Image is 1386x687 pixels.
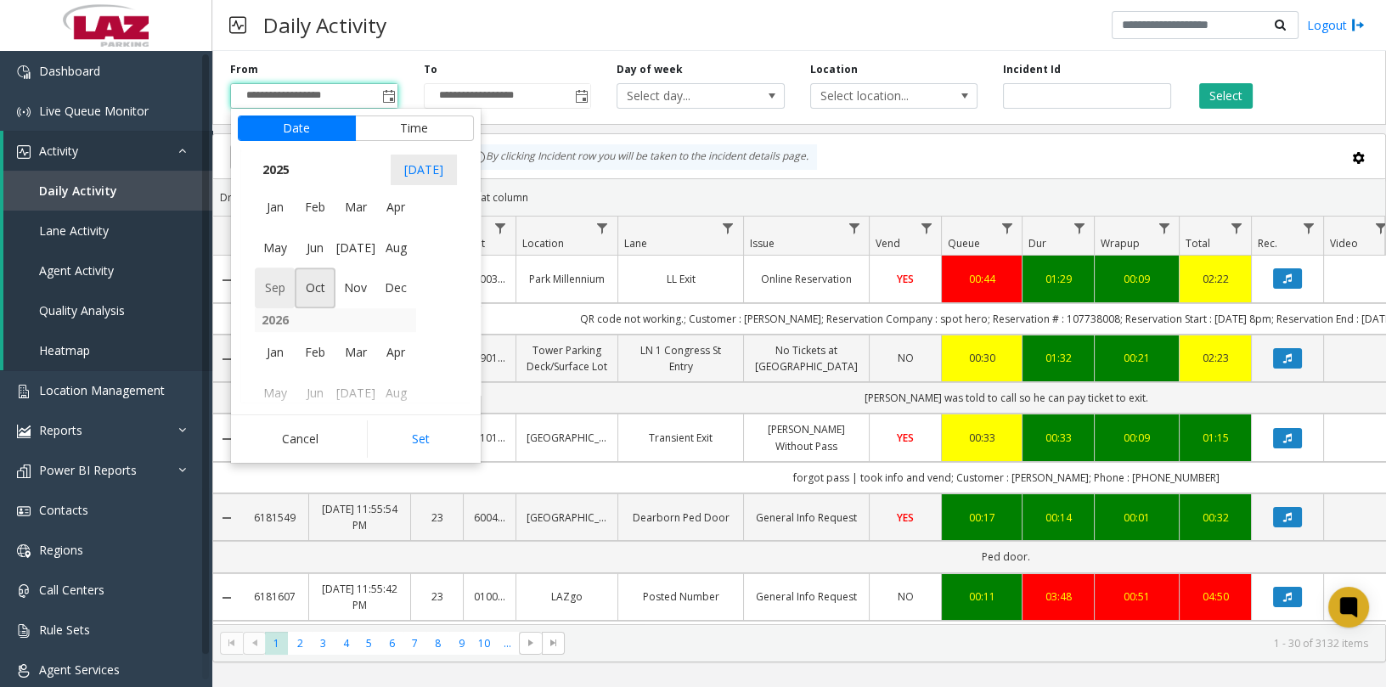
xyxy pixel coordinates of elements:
span: Regions [39,542,83,558]
a: 00:33 [952,430,1011,446]
a: Collapse Details [213,352,240,366]
a: 00:11 [952,588,1011,605]
span: Location [522,236,564,251]
th: 2026 [255,308,416,332]
a: 23 [421,510,453,526]
span: Feb [295,332,335,373]
span: Page 6 [380,632,403,655]
a: 00:17 [952,510,1011,526]
td: 2026 May [255,373,296,414]
button: Time tab [355,115,474,141]
td: 2026 Mar [335,332,376,373]
img: 'icon' [17,105,31,119]
td: 2026 Apr [376,332,417,373]
a: Agent Activity [3,251,212,290]
a: 00:44 [952,271,1011,287]
td: 2025 Oct [295,268,335,309]
img: 'icon' [17,425,31,438]
img: 'icon' [17,385,31,398]
a: 00:33 [1033,430,1084,446]
span: Aug [376,228,417,268]
a: General Info Request [754,510,859,526]
span: Power BI Reports [39,462,137,478]
a: LN 1 Congress St Entry [628,342,733,374]
span: Dec [376,268,417,309]
a: 00:09 [1105,271,1169,287]
td: 2025 May [255,228,296,268]
span: Select day... [617,84,750,108]
a: 01:29 [1033,271,1084,287]
span: Rec. [1258,236,1277,251]
span: Agent Activity [39,262,114,279]
img: 'icon' [17,465,31,478]
a: Quality Analysis [3,290,212,330]
td: 2025 Jan [255,187,296,228]
span: Activity [39,143,78,159]
span: Heatmap [39,342,90,358]
label: Incident Id [1003,62,1061,77]
a: Issue Filter Menu [842,217,865,239]
a: Daily Activity [3,171,212,211]
label: Location [810,62,858,77]
div: 00:51 [1105,588,1169,605]
a: Vend Filter Menu [915,217,938,239]
img: pageIcon [229,4,246,46]
span: YES [897,431,914,445]
img: 'icon' [17,664,31,678]
div: 00:01 [1105,510,1169,526]
span: Go to the last page [542,632,565,656]
td: 2025 Sep [255,268,296,309]
span: Nov [335,268,376,309]
span: Jun [295,228,335,268]
a: Lot Filter Menu [489,217,512,239]
span: Mar [335,332,376,373]
span: Go to the last page [547,636,561,650]
span: Aug [376,373,417,414]
a: 00:32 [1190,510,1241,526]
a: No Tickets at [GEOGRAPHIC_DATA] [754,342,859,374]
button: Cancel [238,420,363,458]
a: Collapse Details [213,432,240,446]
a: Rec. Filter Menu [1297,217,1320,239]
span: Issue [750,236,775,251]
span: [DATE] [391,155,457,185]
span: May [255,228,296,268]
a: LAZgo [527,588,607,605]
a: 600405 [474,510,505,526]
a: YES [880,430,931,446]
span: Page 4 [335,632,358,655]
div: 00:14 [1033,510,1084,526]
span: Page 2 [288,632,311,655]
td: 2025 Aug [376,228,417,268]
a: Dearborn Ped Door [628,510,733,526]
a: Tower Parking Deck/Surface Lot [527,342,607,374]
kendo-pager-info: 1 - 30 of 3132 items [575,636,1368,650]
button: Set [367,420,474,458]
span: Location Management [39,382,165,398]
div: 00:30 [952,350,1011,366]
a: [DATE] 11:55:42 PM [319,581,400,613]
img: 'icon' [17,65,31,79]
img: 'icon' [17,504,31,518]
span: NO [898,589,914,604]
span: Lane Activity [39,222,109,239]
span: YES [897,272,914,286]
div: 03:48 [1033,588,1084,605]
span: Call Centers [39,582,104,598]
td: 2026 Feb [295,332,335,373]
span: Video [1330,236,1358,251]
a: NO [880,350,931,366]
span: [DATE] [335,228,376,268]
div: 01:32 [1033,350,1084,366]
a: Queue Filter Menu [995,217,1018,239]
div: 01:15 [1190,430,1241,446]
span: Agent Services [39,662,120,678]
span: Jun [295,373,335,414]
td: 2026 Aug [376,373,417,414]
td: 2026 Jun [295,373,335,414]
